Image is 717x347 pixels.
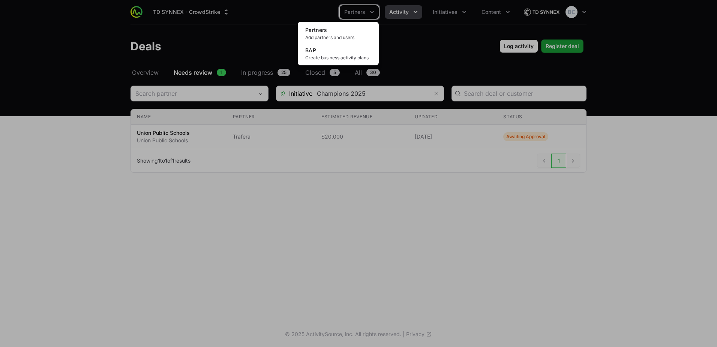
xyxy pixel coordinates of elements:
[305,35,371,41] span: Add partners and users
[299,23,377,44] a: PartnersAdd partners and users
[305,27,327,33] span: Partners
[305,55,371,61] span: Create business activity plans
[299,44,377,64] a: BAPCreate business activity plans
[305,47,316,53] span: BAP
[340,5,379,19] div: Partners menu
[142,5,514,19] div: Main navigation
